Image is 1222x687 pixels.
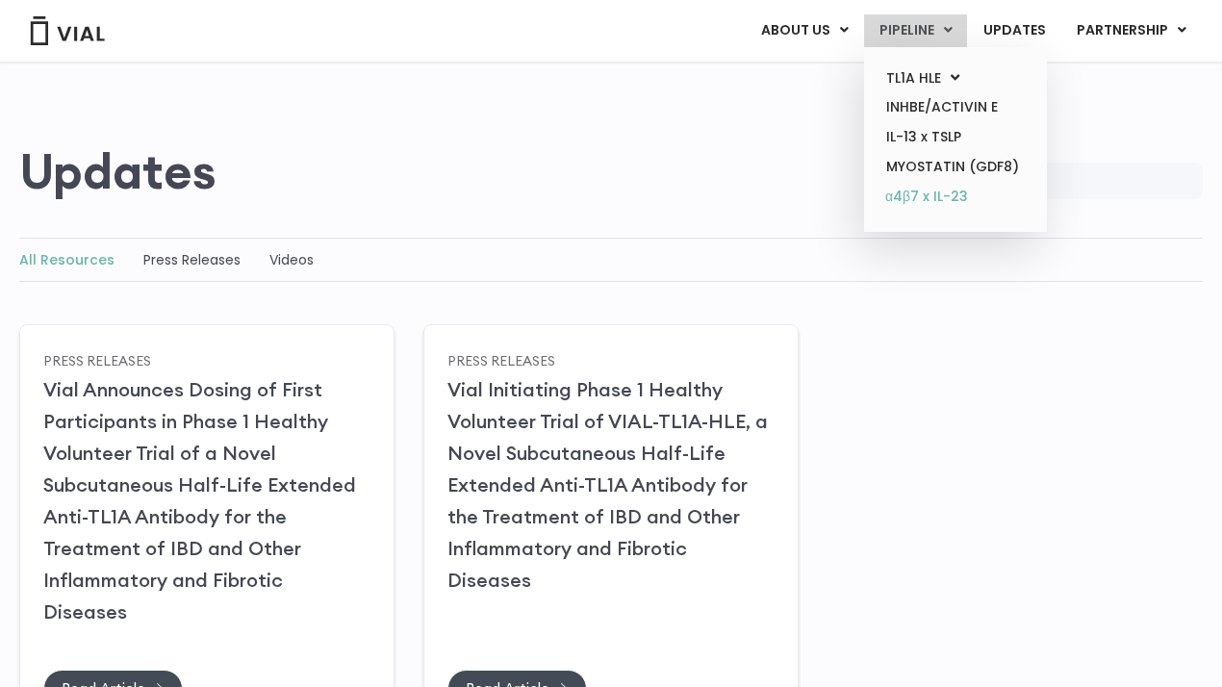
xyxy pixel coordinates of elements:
[864,14,967,47] a: PIPELINEMenu Toggle
[19,250,115,269] a: All Resources
[447,351,555,369] a: Press Releases
[1061,14,1202,47] a: PARTNERSHIPMenu Toggle
[269,250,314,269] a: Videos
[871,152,1039,182] a: MYOSTATIN (GDF8)
[447,377,768,592] a: Vial Initiating Phase 1 Healthy Volunteer Trial of VIAL-TL1A-HLE, a Novel Subcutaneous Half-Life ...
[143,250,241,269] a: Press Releases
[746,14,863,47] a: ABOUT USMenu Toggle
[29,16,106,45] img: Vial Logo
[944,163,1203,199] input: Search...
[871,182,1039,213] a: α4β7 x IL-23
[43,377,356,623] a: Vial Announces Dosing of First Participants in Phase 1 Healthy Volunteer Trial of a Novel Subcuta...
[871,92,1039,122] a: INHBE/ACTIVIN E
[968,14,1060,47] a: UPDATES
[43,351,151,369] a: Press Releases
[871,64,1039,93] a: TL1A HLEMenu Toggle
[871,122,1039,152] a: IL-13 x TSLP
[19,143,216,199] h2: Updates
